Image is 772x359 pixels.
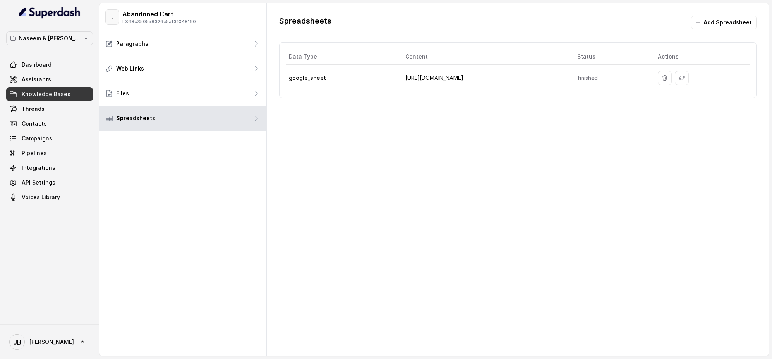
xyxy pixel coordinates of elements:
a: Threads [6,102,93,116]
p: Naseem & [PERSON_NAME] [19,34,81,43]
p: Web Links [116,65,144,72]
text: JB [13,338,21,346]
button: Sync [675,71,689,85]
p: Files [116,90,129,97]
th: Content [399,49,571,65]
th: Data Type [286,49,399,65]
span: Assistants [22,76,51,83]
p: ID: 68c350558326e5af31048160 [122,19,196,25]
img: light.svg [19,6,81,19]
p: Paragraphs [116,40,148,48]
td: finished [571,65,652,91]
span: Contacts [22,120,47,128]
span: [PERSON_NAME] [29,338,74,346]
td: google_sheet [286,65,399,91]
p: Spreadsheets [116,114,155,122]
button: Naseem & [PERSON_NAME] [6,31,93,45]
a: [PERSON_NAME] [6,331,93,353]
th: Status [571,49,652,65]
p: Spreadsheets [279,16,331,29]
span: Voices Library [22,193,60,201]
a: Voices Library [6,190,93,204]
span: Knowledge Bases [22,90,70,98]
button: Add Spreadsheet [691,16,757,29]
td: [URL][DOMAIN_NAME] [399,65,571,91]
a: Pipelines [6,146,93,160]
a: Assistants [6,72,93,86]
span: Campaigns [22,135,52,142]
span: Pipelines [22,149,47,157]
a: Integrations [6,161,93,175]
span: Dashboard [22,61,51,69]
a: Dashboard [6,58,93,72]
span: Integrations [22,164,55,172]
a: API Settings [6,176,93,190]
p: Abandoned Cart [122,9,196,19]
span: Threads [22,105,45,113]
a: Knowledge Bases [6,87,93,101]
a: Campaigns [6,131,93,145]
th: Actions [652,49,750,65]
a: Contacts [6,117,93,131]
span: API Settings [22,179,55,186]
